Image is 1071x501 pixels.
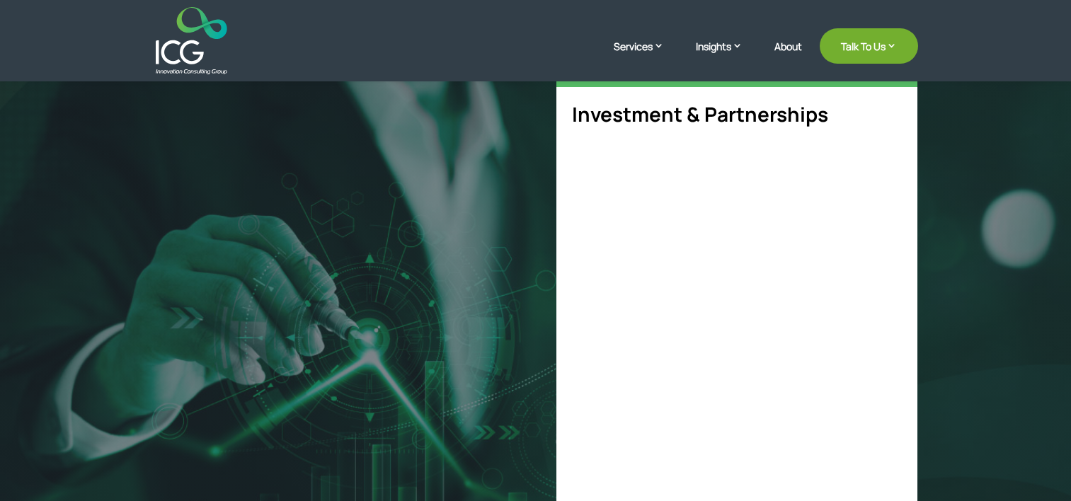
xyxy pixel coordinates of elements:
a: Services [614,39,678,74]
iframe: Chat Widget [1000,433,1071,501]
img: ICG [156,7,227,74]
h5: Investment & Partnerships [572,103,902,134]
a: Talk To Us [820,28,918,64]
a: Insights [696,39,757,74]
a: About [774,41,802,74]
